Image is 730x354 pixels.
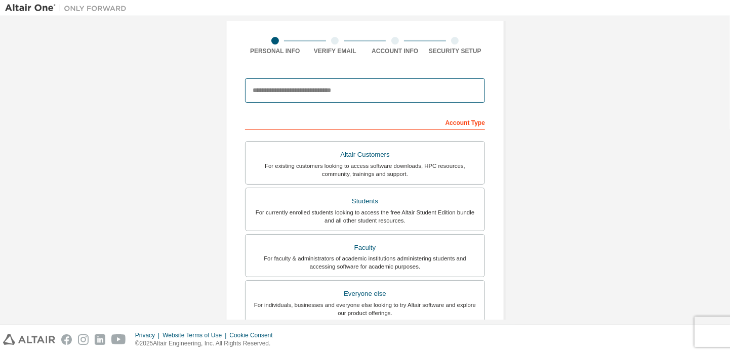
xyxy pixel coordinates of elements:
[111,334,126,345] img: youtube.svg
[252,208,478,225] div: For currently enrolled students looking to access the free Altair Student Edition bundle and all ...
[252,241,478,255] div: Faculty
[229,331,278,339] div: Cookie Consent
[425,47,485,55] div: Security Setup
[135,331,163,339] div: Privacy
[61,334,72,345] img: facebook.svg
[245,114,485,130] div: Account Type
[305,47,366,55] div: Verify Email
[365,47,425,55] div: Account Info
[95,334,105,345] img: linkedin.svg
[252,301,478,317] div: For individuals, businesses and everyone else looking to try Altair software and explore our prod...
[135,339,279,348] p: © 2025 Altair Engineering, Inc. All Rights Reserved.
[252,287,478,301] div: Everyone else
[252,254,478,271] div: For faculty & administrators of academic institutions administering students and accessing softwa...
[245,47,305,55] div: Personal Info
[5,3,132,13] img: Altair One
[3,334,55,345] img: altair_logo.svg
[252,162,478,178] div: For existing customers looking to access software downloads, HPC resources, community, trainings ...
[78,334,89,345] img: instagram.svg
[252,148,478,162] div: Altair Customers
[163,331,229,339] div: Website Terms of Use
[252,194,478,208] div: Students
